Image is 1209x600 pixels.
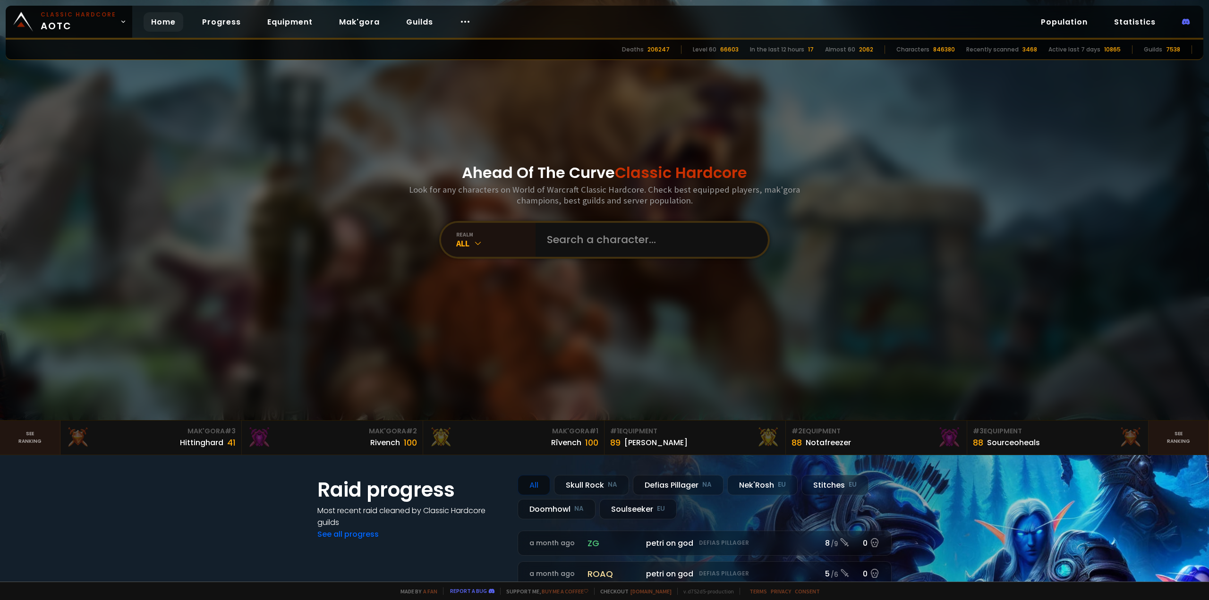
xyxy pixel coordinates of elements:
a: #2Equipment88Notafreezer [786,421,967,455]
div: 206247 [647,45,670,54]
div: 89 [610,436,621,449]
div: 7538 [1166,45,1180,54]
a: Mak'Gora#2Rivench100 [242,421,423,455]
h1: Raid progress [317,475,506,505]
div: Equipment [792,426,961,436]
span: # 2 [792,426,802,436]
div: Mak'Gora [429,426,598,436]
div: Guilds [1144,45,1162,54]
div: Characters [896,45,929,54]
a: Consent [795,588,820,595]
div: 100 [585,436,598,449]
a: [DOMAIN_NAME] [630,588,672,595]
div: 10865 [1104,45,1121,54]
small: NA [702,480,712,490]
a: a fan [423,588,437,595]
span: # 2 [406,426,417,436]
div: realm [456,231,536,238]
a: Home [144,12,183,32]
a: Seeranking [1149,421,1209,455]
a: Mak'Gora#3Hittinghard41 [60,421,242,455]
a: Equipment [260,12,320,32]
div: In the last 12 hours [750,45,804,54]
div: Mak'Gora [247,426,417,436]
a: Privacy [771,588,791,595]
div: Recently scanned [966,45,1019,54]
a: Population [1033,12,1095,32]
span: Checkout [594,588,672,595]
span: AOTC [41,10,116,33]
span: Made by [395,588,437,595]
div: Level 60 [693,45,716,54]
small: EU [657,504,665,514]
small: NA [574,504,584,514]
a: Progress [195,12,248,32]
a: #3Equipment88Sourceoheals [967,421,1149,455]
div: Rivench [370,437,400,448]
a: Mak'gora [332,12,387,32]
span: # 3 [973,426,984,436]
input: Search a character... [541,223,757,257]
div: 66603 [720,45,739,54]
div: Deaths [622,45,644,54]
div: Notafreezer [806,437,851,448]
div: Rîvench [551,437,581,448]
div: Doomhowl [518,499,596,519]
small: NA [608,480,617,490]
a: Statistics [1107,12,1163,32]
small: EU [778,480,786,490]
div: Sourceoheals [987,437,1040,448]
small: Classic Hardcore [41,10,116,19]
div: [PERSON_NAME] [624,437,688,448]
div: 88 [973,436,983,449]
a: Classic HardcoreAOTC [6,6,132,38]
a: a month agozgpetri on godDefias Pillager8 /90 [518,531,892,556]
a: Buy me a coffee [542,588,588,595]
span: v. d752d5 - production [677,588,734,595]
span: Classic Hardcore [615,162,747,183]
a: Guilds [399,12,441,32]
div: Soulseeker [599,499,677,519]
div: 846380 [933,45,955,54]
div: Defias Pillager [633,475,724,495]
a: a month agoroaqpetri on godDefias Pillager5 /60 [518,561,892,586]
small: EU [849,480,857,490]
h1: Ahead Of The Curve [462,161,747,184]
div: 88 [792,436,802,449]
div: 3468 [1022,45,1037,54]
div: Almost 60 [825,45,855,54]
a: Mak'Gora#1Rîvench100 [423,421,604,455]
a: Report a bug [450,587,487,594]
a: #1Equipment89[PERSON_NAME] [604,421,786,455]
div: Nek'Rosh [727,475,798,495]
a: See all progress [317,529,379,540]
a: Terms [749,588,767,595]
div: Equipment [973,426,1142,436]
span: Support me, [500,588,588,595]
div: Stitches [801,475,868,495]
span: # 1 [610,426,619,436]
div: Skull Rock [554,475,629,495]
div: Mak'Gora [66,426,236,436]
div: 2062 [859,45,873,54]
div: 41 [227,436,236,449]
span: # 1 [589,426,598,436]
div: All [456,238,536,249]
div: All [518,475,550,495]
div: 17 [808,45,814,54]
span: # 3 [225,426,236,436]
h3: Look for any characters on World of Warcraft Classic Hardcore. Check best equipped players, mak'g... [405,184,804,206]
div: 100 [404,436,417,449]
div: Equipment [610,426,780,436]
div: Hittinghard [180,437,223,448]
div: Active last 7 days [1048,45,1100,54]
h4: Most recent raid cleaned by Classic Hardcore guilds [317,505,506,528]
